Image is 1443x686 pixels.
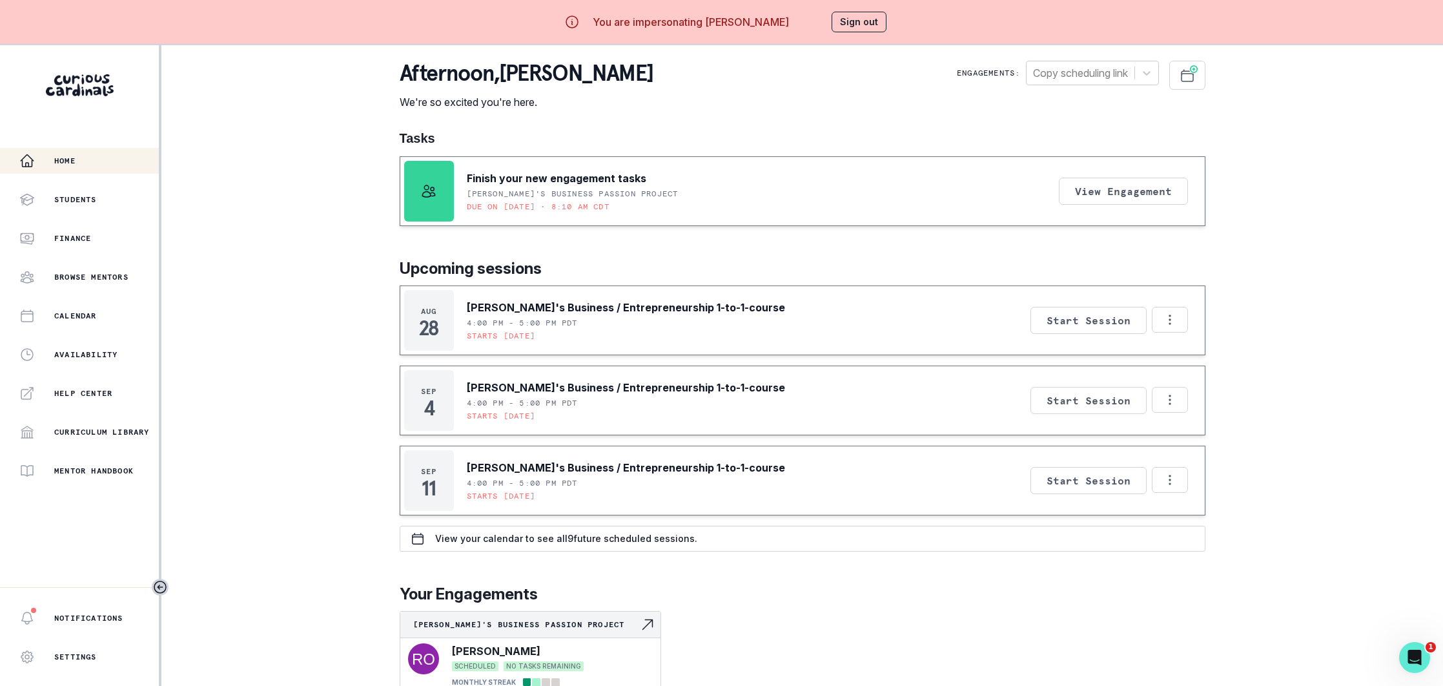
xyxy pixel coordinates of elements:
p: Aug [421,306,437,317]
p: 11 [422,482,435,495]
p: [PERSON_NAME]'s Business Passion Project [467,189,679,199]
p: afternoon , [PERSON_NAME] [400,61,653,87]
button: Schedule Sessions [1169,61,1205,90]
p: Help Center [54,388,112,399]
p: 4:00 PM - 5:00 PM PDT [467,478,578,488]
p: Calendar [54,311,97,321]
p: Home [54,156,76,166]
p: Starts [DATE] [467,491,536,501]
button: Start Session [1030,387,1147,414]
img: svg [408,643,439,674]
p: Upcoming sessions [400,257,1205,280]
p: View your calendar to see all 9 future scheduled sessions. [435,534,697,544]
p: Sep [421,386,437,397]
p: Students [54,194,97,205]
p: [PERSON_NAME]'s Business Passion Project [413,619,640,630]
iframe: Intercom live chat [1399,642,1430,673]
p: Starts [DATE] [467,411,536,421]
p: [PERSON_NAME]'s Business / Entrepreneurship 1-to-1-course [467,460,785,475]
p: Curriculum Library [54,427,150,437]
button: View Engagement [1059,178,1188,205]
p: Settings [54,652,97,662]
span: NO TASKS REMAINING [504,661,584,671]
p: Due on [DATE] • 8:10 AM CDT [467,202,609,212]
p: Engagements: [957,68,1020,78]
p: Finance [54,233,91,244]
p: [PERSON_NAME] [452,643,540,659]
p: Browse Mentors [54,272,128,282]
span: SCHEDULED [452,661,498,671]
p: 4:00 PM - 5:00 PM PDT [467,318,578,328]
span: 1 [1426,642,1436,652]
p: [PERSON_NAME]'s Business / Entrepreneurship 1-to-1-course [467,300,785,315]
button: Start Session [1030,467,1147,494]
p: Notifications [54,613,123,623]
p: Mentor Handbook [54,466,134,476]
p: 4 [424,402,435,415]
p: Your Engagements [400,583,1205,606]
p: 4:00 PM - 5:00 PM PDT [467,398,578,408]
p: [PERSON_NAME]'s Business / Entrepreneurship 1-to-1-course [467,380,785,395]
button: Options [1152,467,1188,493]
p: You are impersonating [PERSON_NAME] [593,14,789,30]
h1: Tasks [400,130,1205,146]
p: Starts [DATE] [467,331,536,341]
p: Finish your new engagement tasks [467,171,646,186]
button: Toggle sidebar [152,579,169,596]
p: Availability [54,349,118,360]
img: Curious Cardinals Logo [46,74,114,96]
button: Sign out [832,12,886,32]
button: Start Session [1030,307,1147,334]
div: Copy scheduling link [1033,65,1128,81]
svg: Navigate to engagement page [640,617,655,632]
button: Options [1152,387,1188,413]
p: Sep [421,466,437,477]
p: 28 [419,322,438,335]
p: We're so excited you're here. [400,94,653,110]
button: Options [1152,307,1188,333]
